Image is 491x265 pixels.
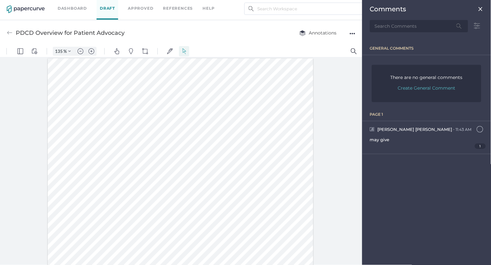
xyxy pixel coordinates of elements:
input: Search Workspace [244,3,364,15]
img: shapes-icon.svg [142,3,148,9]
button: Signatures [165,1,175,11]
button: Zoom in [86,1,97,10]
span: Annotations [299,30,337,36]
img: close.2bdd4758.png [478,6,483,12]
div: general comments [370,46,491,51]
img: back-arrow-grey.72011ae3.svg [7,30,13,36]
img: search.bf03fe8b.svg [249,6,254,11]
button: Panel [15,1,25,11]
button: Annotations [293,27,343,39]
a: Approved [128,5,153,12]
img: highlight-comments.5903fe12.svg [370,127,374,132]
button: Search [349,1,359,11]
img: annotation-layers.cc6d0e6b.svg [299,30,306,36]
img: default-viewcontrols.svg [32,3,37,9]
div: 11:43 AM [456,127,471,132]
img: papercurve-logo-colour.7244d18c.svg [7,5,45,13]
button: Zoom Controls [64,1,75,10]
span: There are no general comments [391,74,463,80]
span: Create General Comment [398,83,456,93]
img: sort-filter-icon.84b2c6ed.svg [471,20,483,32]
div: ● [454,129,454,130]
img: default-magnifying-glass.svg [351,3,357,9]
button: Create General Comment [392,80,462,93]
div: PDCD Overview for Patient Advocacy [16,27,125,39]
a: References [163,5,193,12]
div: help [203,5,215,12]
img: default-pan.svg [114,3,120,9]
img: default-sign.svg [167,3,173,9]
img: default-pin.svg [128,3,134,9]
img: default-leftsidepanel.svg [17,3,23,9]
button: View Controls [29,1,40,11]
div: page 1 [370,112,491,117]
img: default-select.svg [181,3,187,9]
img: icn-comment-not-resolved.7e303350.svg [477,126,483,132]
img: default-minus.svg [78,3,83,9]
img: chevron.svg [68,5,71,7]
button: Shapes [140,1,150,11]
button: Pan [112,1,122,11]
button: Zoom out [75,1,86,10]
img: default-plus.svg [89,3,94,9]
div: ●●● [350,29,355,38]
input: Set zoom [53,3,63,9]
a: Dashboard [58,5,87,12]
span: [PERSON_NAME] [PERSON_NAME] [378,127,452,132]
span: 1 [475,143,486,149]
button: Select [179,1,189,11]
button: Pins [126,1,136,11]
span: % [63,3,67,8]
div: Comments [370,5,406,13]
input: Search Comments [370,20,468,32]
span: may give [370,137,390,142]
